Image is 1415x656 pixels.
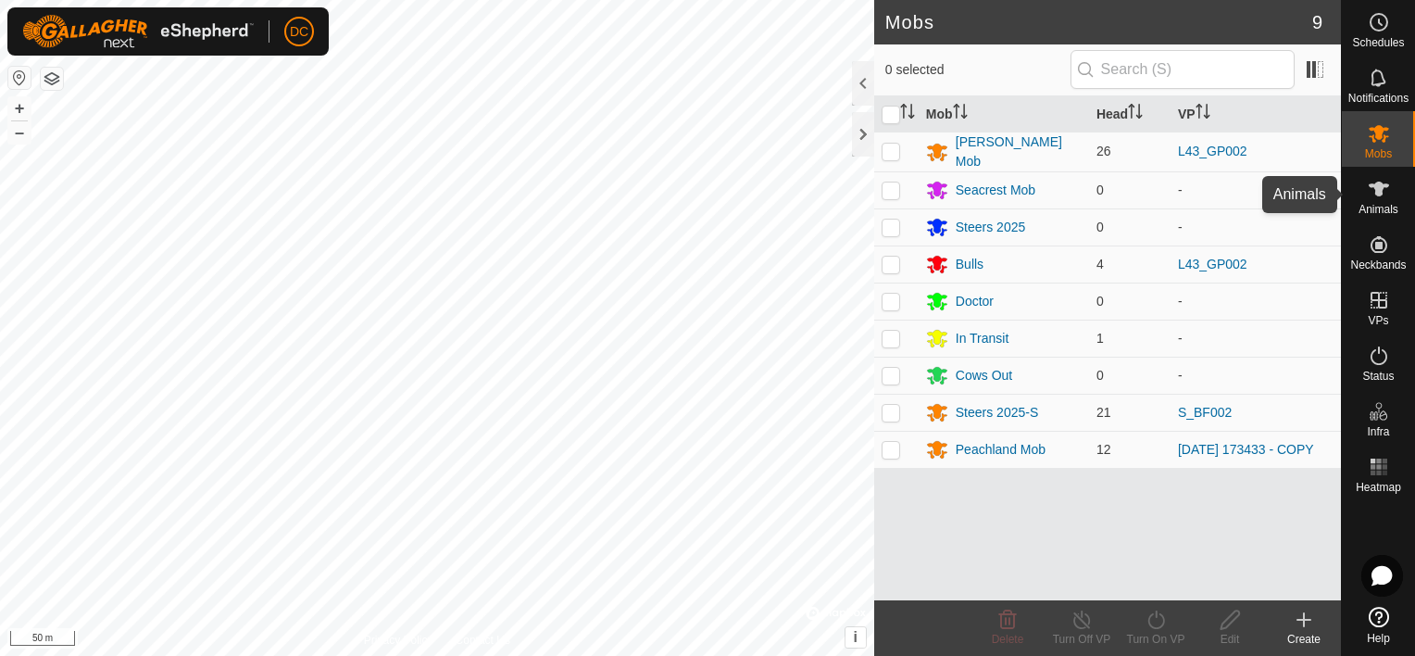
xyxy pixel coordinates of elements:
[956,218,1026,237] div: Steers 2025
[956,329,1009,348] div: In Transit
[1365,148,1392,159] span: Mobs
[1171,283,1341,320] td: -
[956,181,1035,200] div: Seacrest Mob
[1356,482,1401,493] span: Heatmap
[1367,426,1389,437] span: Infra
[900,107,915,121] p-sorticon: Activate to sort
[364,632,433,649] a: Privacy Policy
[1368,315,1388,326] span: VPs
[845,627,866,648] button: i
[1096,294,1104,309] span: 0
[854,629,858,645] span: i
[1096,368,1104,383] span: 0
[953,107,968,121] p-sorticon: Activate to sort
[1267,631,1341,648] div: Create
[1119,631,1193,648] div: Turn On VP
[1359,204,1398,215] span: Animals
[1178,257,1247,271] a: L43_GP002
[1178,144,1247,158] a: L43_GP002
[8,67,31,89] button: Reset Map
[1096,331,1104,346] span: 1
[885,60,1071,80] span: 0 selected
[1128,107,1143,121] p-sorticon: Activate to sort
[1350,259,1406,271] span: Neckbands
[1178,442,1314,457] a: [DATE] 173433 - COPY
[1352,37,1404,48] span: Schedules
[1178,405,1232,420] a: S_BF002
[1089,96,1171,132] th: Head
[1171,320,1341,357] td: -
[1196,107,1210,121] p-sorticon: Activate to sort
[41,68,63,90] button: Map Layers
[290,22,308,42] span: DC
[1193,631,1267,648] div: Edit
[1096,257,1104,271] span: 4
[22,15,254,48] img: Gallagher Logo
[956,132,1082,171] div: [PERSON_NAME] Mob
[992,633,1024,646] span: Delete
[1171,96,1341,132] th: VP
[1171,171,1341,208] td: -
[1348,93,1409,104] span: Notifications
[956,292,994,311] div: Doctor
[1071,50,1295,89] input: Search (S)
[456,632,510,649] a: Contact Us
[885,11,1312,33] h2: Mobs
[1342,599,1415,651] a: Help
[1171,208,1341,246] td: -
[8,97,31,120] button: +
[956,403,1039,423] div: Steers 2025-S
[956,366,1012,385] div: Cows Out
[919,96,1089,132] th: Mob
[956,255,983,274] div: Bulls
[1096,183,1104,197] span: 0
[1096,442,1111,457] span: 12
[1045,631,1119,648] div: Turn Off VP
[956,440,1046,460] div: Peachland Mob
[1096,144,1111,158] span: 26
[8,121,31,144] button: –
[1367,633,1390,644] span: Help
[1362,371,1394,382] span: Status
[1171,357,1341,394] td: -
[1096,405,1111,420] span: 21
[1096,220,1104,234] span: 0
[1312,8,1322,36] span: 9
